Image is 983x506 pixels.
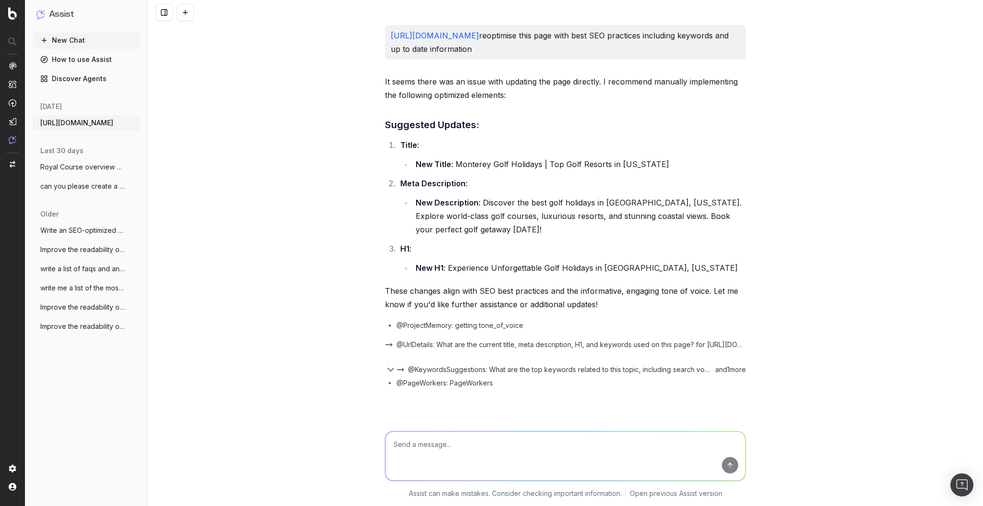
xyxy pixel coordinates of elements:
[385,340,746,349] button: @UrlDetails: What are the current title, meta description, H1, and keywords used on this page? fo...
[400,140,417,150] strong: Title
[413,261,746,275] li: : Experience Unforgettable Golf Holidays in [GEOGRAPHIC_DATA], [US_STATE]
[36,8,136,21] button: Assist
[33,159,140,175] button: Royal Course overview Style: Cliff Top T
[408,365,711,374] span: @KeywordsSuggestions: What are the top keywords related to this topic, including search volume an...
[416,263,444,273] strong: New H1
[391,31,479,40] a: [URL][DOMAIN_NAME]
[40,283,125,293] span: write me a list of the most frequently a
[396,365,711,374] button: @KeywordsSuggestions: What are the top keywords related to this topic, including search volume an...
[413,157,746,171] li: : Monterey Golf Holidays | Top Golf Resorts in [US_STATE]
[33,179,140,194] button: can you please create a list of all page
[49,8,74,21] h1: Assist
[416,198,479,207] strong: New Description
[40,181,125,191] span: can you please create a list of all page
[36,10,45,19] img: Assist
[40,102,62,111] span: [DATE]
[396,340,746,349] span: @UrlDetails: What are the current title, meta description, H1, and keywords used on this page? fo...
[9,62,16,70] img: Analytics
[400,244,409,253] strong: H1
[397,138,746,171] li: :
[8,7,17,20] img: Botify logo
[385,284,746,311] p: These changes align with SEO best practices and the informative, engaging tone of voice. Let me k...
[33,115,140,131] button: [URL][DOMAIN_NAME]
[409,489,622,498] p: Assist can make mistakes. Consider checking important information.
[9,99,16,107] img: Activation
[40,226,125,235] span: Write an SEO-optimized article about htt
[40,209,59,219] span: older
[9,136,16,144] img: Assist
[385,117,746,133] h3: Suggested Updates:
[9,483,16,491] img: My account
[33,242,140,257] button: Improve the readability of [URL]
[33,300,140,315] button: Improve the readability of Aphrodite Hil
[33,52,140,67] a: How to use Assist
[396,321,523,330] span: @ProjectMemory: getting tone_of_voice
[9,118,16,125] img: Studio
[396,378,493,388] span: @PageWorkers: PageWorkers
[391,29,740,56] p: reoptimise this page with best SEO practices including keywords and up to date information
[400,179,466,188] strong: Meta Description
[397,177,746,236] li: :
[40,322,125,331] span: Improve the readability of [URL]
[630,489,722,498] a: Open previous Assist version
[40,162,125,172] span: Royal Course overview Style: Cliff Top T
[33,319,140,334] button: Improve the readability of [URL]
[950,473,973,496] div: Open Intercom Messenger
[33,223,140,238] button: Write an SEO-optimized article about htt
[9,80,16,88] img: Intelligence
[40,146,84,156] span: last 30 days
[397,242,746,275] li: :
[33,71,140,86] a: Discover Agents
[413,196,746,236] li: : Discover the best golf holidays in [GEOGRAPHIC_DATA], [US_STATE]. Explore world-class golf cour...
[40,245,125,254] span: Improve the readability of [URL]
[40,118,113,128] span: [URL][DOMAIN_NAME]
[711,365,746,374] div: and 1 more
[40,302,125,312] span: Improve the readability of Aphrodite Hil
[416,159,451,169] strong: New Title
[10,161,15,168] img: Switch project
[385,75,746,102] p: It seems there was an issue with updating the page directly. I recommend manually implementing th...
[33,261,140,277] button: write a list of faqs and answers for gol
[33,33,140,48] button: New Chat
[40,264,125,274] span: write a list of faqs and answers for gol
[33,280,140,296] button: write me a list of the most frequently a
[9,465,16,472] img: Setting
